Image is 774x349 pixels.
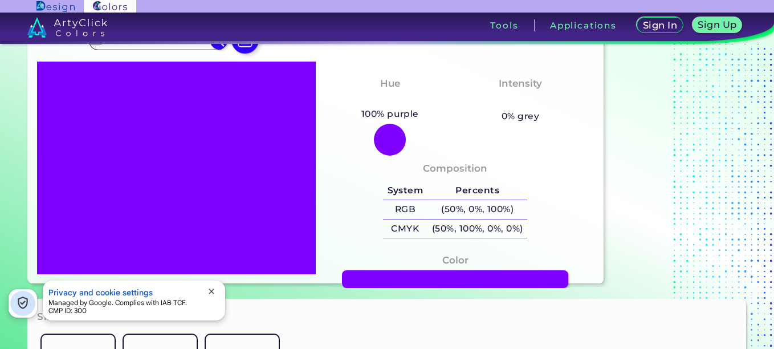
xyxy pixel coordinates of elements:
[383,220,427,238] h5: CMYK
[427,181,527,200] h5: Percents
[694,18,742,33] a: Sign Up
[490,21,518,30] h3: Tools
[502,109,539,124] h5: 0% grey
[383,181,427,200] h5: System
[699,21,736,30] h5: Sign Up
[427,200,527,219] h5: (50%, 0%, 100%)
[499,75,542,92] h4: Intensity
[643,21,677,30] h5: Sign In
[638,18,682,33] a: Sign In
[357,107,423,121] h5: 100% purple
[550,21,617,30] h3: Applications
[442,252,469,269] h4: Color
[423,160,487,177] h4: Composition
[427,220,527,238] h5: (50%, 100%, 0%, 0%)
[383,200,427,219] h5: RGB
[368,94,413,107] h3: Purple
[496,94,545,107] h3: Vibrant
[27,17,108,38] img: logo_artyclick_colors_white.svg
[380,75,400,92] h4: Hue
[36,1,75,12] img: ArtyClick Design logo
